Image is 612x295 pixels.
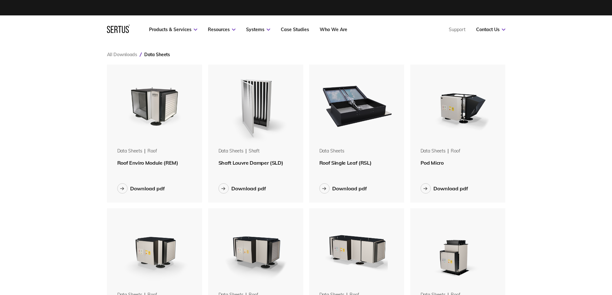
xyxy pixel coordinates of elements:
div: shaft [249,148,260,154]
div: Download pdf [231,185,266,192]
div: Download pdf [130,185,165,192]
div: roof [147,148,157,154]
div: roof [451,148,460,154]
a: Case Studies [281,27,309,32]
div: Data Sheets [117,148,142,154]
div: Data Sheets [218,148,244,154]
span: Roof Single Leaf (RSL) [319,160,372,166]
a: Support [449,27,466,32]
div: Download pdf [332,185,367,192]
a: Contact Us [476,27,505,32]
button: Download pdf [218,183,266,194]
span: Pod Micro [421,160,444,166]
button: Download pdf [117,183,165,194]
div: Data Sheets [421,148,446,154]
button: Download pdf [421,183,468,194]
a: Systems [246,27,270,32]
span: Roof Enviro Module (REM) [117,160,178,166]
a: Resources [208,27,235,32]
a: Who We Are [320,27,347,32]
button: Download pdf [319,183,367,194]
a: All Downloads [107,52,137,57]
div: Download pdf [433,185,468,192]
span: Shaft Louvre Damper (SLD) [218,160,283,166]
a: Products & Services [149,27,197,32]
div: Data Sheets [319,148,344,154]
